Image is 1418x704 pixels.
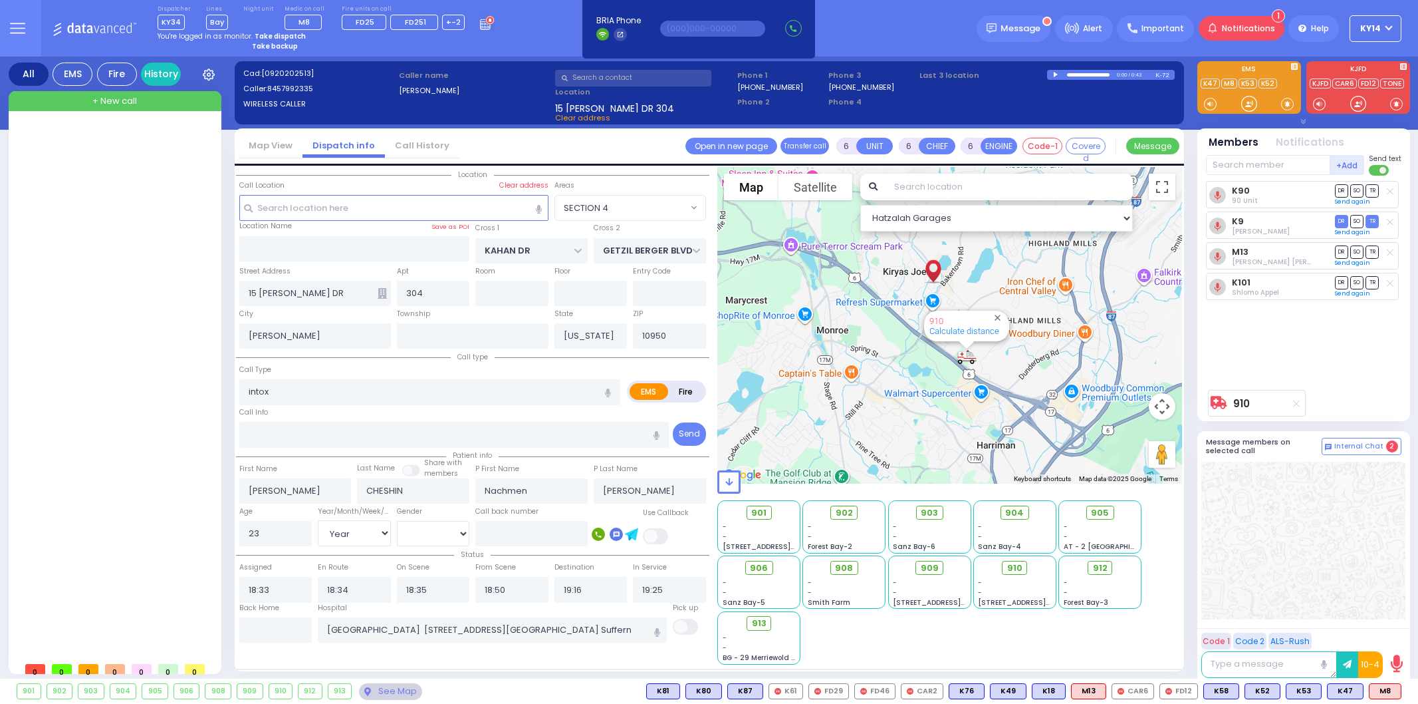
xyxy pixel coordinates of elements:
img: red-radio-icon.svg [774,688,781,695]
label: Entry Code [633,266,671,277]
span: 2 [1386,440,1398,452]
span: Message [1001,22,1040,35]
label: Call Location [239,180,285,191]
label: Fire units on call [342,5,465,13]
span: Phone 2 [737,96,824,108]
button: Message [1126,138,1179,154]
label: [PHONE_NUMBER] [828,82,894,92]
button: Members [1209,135,1258,150]
img: message.svg [987,23,997,33]
span: You're logged in as monitor. [158,31,253,41]
span: SECTION 4 [555,196,687,220]
label: Call Type [239,365,271,375]
div: BLS [1286,683,1322,699]
span: AT - 2 [GEOGRAPHIC_DATA] [1064,542,1162,552]
button: Internal Chat 2 [1322,438,1401,455]
button: UNIT [856,138,893,154]
a: Send again [1335,198,1370,206]
input: Search location [886,174,1132,200]
label: Cad: [243,68,395,79]
a: K101 [1232,277,1250,287]
a: K53 [1239,79,1257,88]
input: (000)000-00000 [660,21,765,37]
a: Open in new page [685,138,777,154]
a: CAR6 [1332,79,1357,88]
label: Floor [554,266,570,277]
span: - [723,522,727,532]
span: Notifications [1222,23,1275,35]
button: Transfer call [780,138,829,154]
label: Save as POI [431,222,469,232]
span: Send text [1369,154,1401,164]
div: ALS KJ [1369,683,1401,699]
span: - [808,532,812,542]
input: Search a contact [555,70,711,87]
span: 0 [158,664,178,674]
button: Toggle fullscreen view [1149,174,1175,200]
div: BLS [685,683,722,699]
span: David Ungar [1232,226,1290,236]
div: BLS [1203,683,1239,699]
span: 0 [132,664,152,674]
div: K18 [1032,683,1066,699]
strong: Take backup [252,41,298,51]
div: CAR6 [1112,683,1154,699]
div: BLS [1327,683,1363,699]
span: Forest Bay-3 [1064,598,1108,608]
h5: Message members on selected call [1206,438,1322,455]
span: FD25 [356,17,374,27]
div: 901 [17,684,41,699]
div: BLS [990,683,1026,699]
small: Share with [424,458,462,468]
label: Night unit [243,5,273,13]
span: members [424,468,458,478]
button: Close [991,311,1004,324]
span: [STREET_ADDRESS][PERSON_NAME] [893,598,1018,608]
span: 0 [78,664,98,674]
span: - [723,633,727,643]
span: 15 [PERSON_NAME] DR 304 [555,102,674,112]
div: 906 [174,684,199,699]
img: red-radio-icon.svg [814,688,821,695]
span: 1 [1272,9,1285,23]
span: 90 Unit [1232,196,1258,206]
label: State [554,309,573,319]
div: EMS [53,63,92,86]
span: - [1064,588,1068,598]
span: - [1064,532,1068,542]
div: 904 [110,684,136,699]
img: Google [721,466,765,484]
a: M8 [1221,79,1237,88]
div: Year/Month/Week/Day [318,506,391,517]
a: Send again [1335,289,1370,297]
span: Clear address [555,112,610,123]
label: Room [475,266,495,277]
a: 910 [1233,399,1250,409]
span: - [893,578,897,588]
span: - [1064,522,1068,532]
input: Search location here [239,195,548,220]
div: BLS [1244,683,1280,699]
span: - [808,522,812,532]
span: SECTION 4 [554,195,706,220]
span: DR [1335,276,1348,289]
span: - [978,588,982,598]
label: Hospital [318,603,347,614]
span: +-2 [446,17,461,27]
label: Last 3 location [919,70,1047,81]
span: 0 [52,664,72,674]
a: Send again [1335,259,1370,267]
button: Code 1 [1201,633,1231,649]
label: Dispatcher [158,5,191,13]
label: First Name [239,464,277,474]
img: red-radio-icon.svg [1165,688,1172,695]
button: Notifications [1276,135,1344,150]
label: Areas [554,180,574,191]
span: BRIA Phone [596,15,641,27]
label: Use Callback [643,508,689,518]
span: TR [1365,215,1379,228]
a: 910 [929,316,943,326]
div: 902 [47,684,72,699]
div: K61 [768,683,803,699]
span: 902 [836,506,853,520]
